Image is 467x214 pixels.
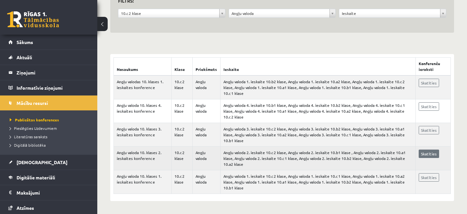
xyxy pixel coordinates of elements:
td: 10.c2 klase [172,147,193,170]
td: Angļu valoda 10. klases 2. ieskaites konference [114,147,172,170]
span: Atzīmes [17,205,34,211]
td: Angļu valoda [193,75,221,99]
td: 10.c2 klase [172,170,193,194]
a: Skatīties [419,173,439,182]
a: Rīgas 1. Tālmācības vidusskola [7,11,59,28]
a: Mācību resursi [8,96,89,110]
a: Pieslēgties Uzdevumiem [10,125,91,131]
td: Angļu valoda 3. ieskaite 10.c2 klase, Angļu valoda 3. ieskaite 10.b2 klase, Angļu valoda 3. ieska... [221,123,416,147]
span: Aktuāli [17,54,32,60]
a: Literatūras saraksts [10,134,91,140]
a: [DEMOGRAPHIC_DATA] [8,155,89,170]
a: Digitālā bibliotēka [10,142,91,148]
td: 10.c2 klase [172,123,193,147]
a: Publicētas konferences [10,117,91,123]
th: Priekšmets [193,58,221,76]
th: Klase [172,58,193,76]
td: 10.c2 klase [172,99,193,123]
td: Angļu valoda 1. ieskaite 10.c2 klase, Angļu valoda 1. ieskaite 10.c1 klase, Angļu valoda 1. ieska... [221,170,416,194]
a: Informatīvie ziņojumi [8,80,89,95]
td: 10.c2 klase [172,75,193,99]
td: Angļu valoda [193,170,221,194]
a: Maksājumi [8,185,89,200]
span: Mācību resursi [17,100,48,106]
a: Ziņojumi [8,65,89,80]
span: Digitālā bibliotēka [10,142,46,148]
td: Angļu valoda 10. klases 4. ieskaites konference [114,99,172,123]
legend: Ziņojumi [17,65,89,80]
a: Digitālie materiāli [8,170,89,185]
a: Sākums [8,35,89,50]
span: [DEMOGRAPHIC_DATA] [17,159,67,165]
legend: Maksājumi [17,185,89,200]
a: Aktuāli [8,50,89,65]
span: Digitālie materiāli [17,175,55,180]
th: Nosaukums [114,58,172,76]
th: Ieskaite [221,58,416,76]
td: Angļu valodas 10. klases 1. ieskaites konference [114,75,172,99]
legend: Informatīvie ziņojumi [17,80,89,95]
span: Angļu valoda [232,9,327,17]
td: Angļu valoda [193,99,221,123]
span: Literatūras saraksts [10,134,47,139]
span: Sākums [17,39,33,45]
span: Publicētas konferences [10,117,59,122]
a: Angļu valoda [229,9,336,17]
span: Ieskaite [342,9,437,17]
td: Angļu valoda 10. klases 1. ieskaites konference [114,170,172,194]
td: Angļu valoda 4. ieskaite 10.b1 klase, Angļu valoda 4. ieskaite 10.b2 klase, Angļu valoda 4. ieska... [221,99,416,123]
td: Angļu valoda [193,123,221,147]
td: Angļu valoda 10. klases 3. ieskaites konference [114,123,172,147]
td: Angļu valoda [193,147,221,170]
td: Angļu valoda 1. ieskaite 10.b2 klase, Angļu valoda 1. ieskaite 10.a2 klase, Angļu valoda 1. ieska... [221,75,416,99]
span: Pieslēgties Uzdevumiem [10,126,57,131]
th: Konferenču ieraksti [416,58,451,76]
a: Skatīties [419,150,439,158]
a: Skatīties [419,102,439,111]
td: Angļu valoda 2. ieskaite 10.c2 klase, Angļu valoda 2. ieskaite 10.b1 klase , Angļu valoda 2. iesk... [221,147,416,170]
a: Skatīties [419,79,439,87]
a: Skatīties [419,126,439,134]
a: 10.c2 klase [118,9,225,17]
span: 10.c2 klase [121,9,217,17]
a: Ieskaite [339,9,446,17]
